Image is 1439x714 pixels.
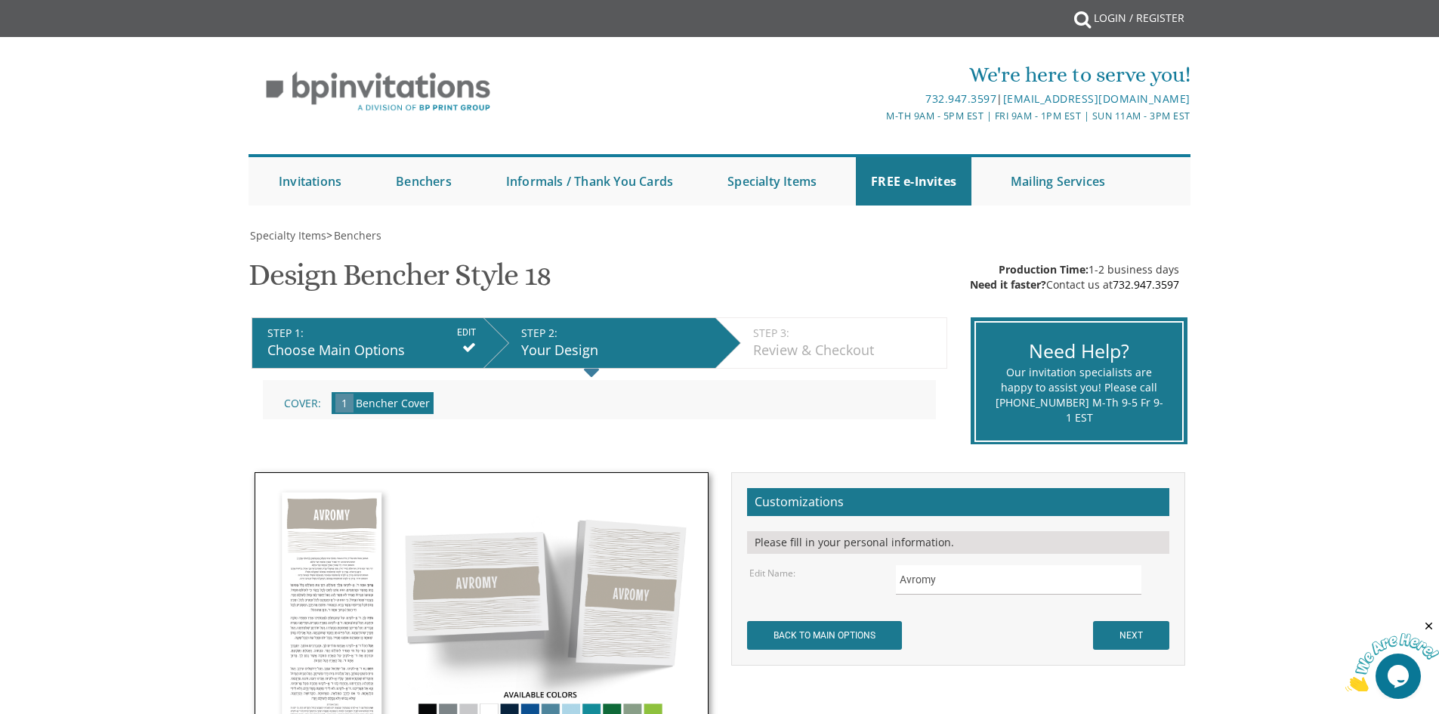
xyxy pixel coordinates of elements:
[747,621,902,650] input: BACK TO MAIN OPTIONS
[1113,277,1179,292] a: 732.947.3597
[264,157,357,206] a: Invitations
[970,277,1046,292] span: Need it faster?
[249,60,508,123] img: BP Invitation Loft
[356,396,430,410] span: Bencher Cover
[996,157,1120,206] a: Mailing Services
[753,326,939,341] div: STEP 3:
[747,488,1169,517] h2: Customizations
[335,394,354,413] span: 1
[1345,620,1439,691] iframe: chat widget
[1093,621,1169,650] input: NEXT
[970,262,1179,292] div: 1-2 business days Contact us at
[334,228,381,243] span: Benchers
[749,567,795,580] label: Edit Name:
[267,341,476,360] div: Choose Main Options
[267,326,476,341] div: STEP 1:
[712,157,832,206] a: Specialty Items
[999,262,1089,277] span: Production Time:
[284,396,321,410] span: Cover:
[250,228,326,243] span: Specialty Items
[1003,91,1190,106] a: [EMAIL_ADDRESS][DOMAIN_NAME]
[925,91,996,106] a: 732.947.3597
[995,338,1163,365] div: Need Help?
[564,90,1190,108] div: |
[249,228,326,243] a: Specialty Items
[995,365,1163,425] div: Our invitation specialists are happy to assist you! Please call [PHONE_NUMBER] M-Th 9-5 Fr 9-1 EST
[491,157,688,206] a: Informals / Thank You Cards
[332,228,381,243] a: Benchers
[457,326,476,339] input: EDIT
[326,228,381,243] span: >
[564,60,1190,90] div: We're here to serve you!
[747,531,1169,554] div: Please fill in your personal information.
[521,326,708,341] div: STEP 2:
[564,108,1190,124] div: M-Th 9am - 5pm EST | Fri 9am - 1pm EST | Sun 11am - 3pm EST
[381,157,467,206] a: Benchers
[521,341,708,360] div: Your Design
[249,258,551,303] h1: Design Bencher Style 18
[856,157,971,206] a: FREE e-Invites
[753,341,939,360] div: Review & Checkout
